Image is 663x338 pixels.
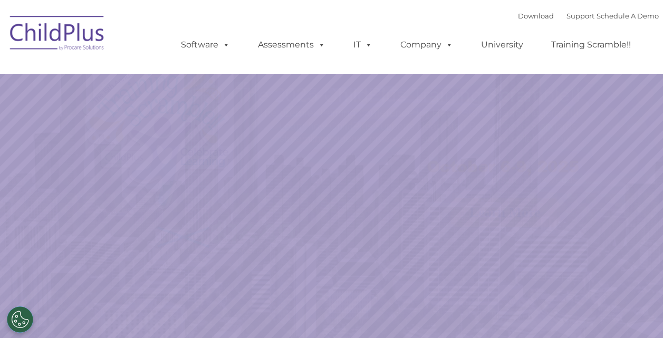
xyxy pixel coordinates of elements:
a: Download [518,12,554,20]
font: | [518,12,659,20]
a: Support [566,12,594,20]
a: IT [343,34,383,55]
a: Training Scramble!! [541,34,641,55]
a: University [470,34,534,55]
a: Company [390,34,464,55]
a: Assessments [247,34,336,55]
a: Software [170,34,241,55]
a: Learn More [450,198,560,227]
button: Cookies Settings [7,306,33,333]
img: ChildPlus by Procare Solutions [5,8,110,61]
a: Schedule A Demo [597,12,659,20]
